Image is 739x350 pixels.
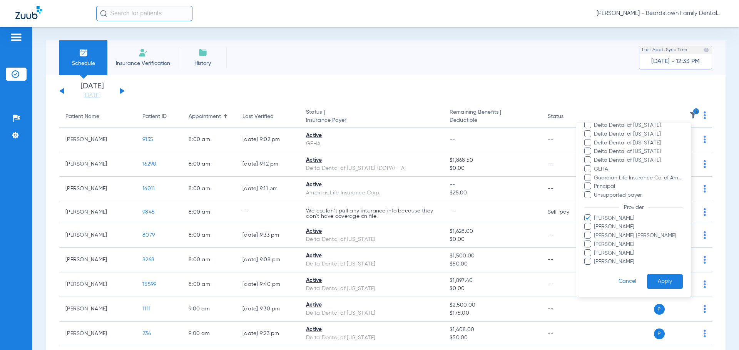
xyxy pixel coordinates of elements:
span: [PERSON_NAME] [594,223,683,231]
span: [PERSON_NAME] [594,241,683,249]
span: [PERSON_NAME] [594,249,683,257]
span: [PERSON_NAME] [PERSON_NAME] [594,232,683,240]
span: Delta Dental of [US_STATE] [594,148,683,156]
span: Delta Dental of [US_STATE] [594,156,683,164]
span: [PERSON_NAME] [594,258,683,266]
span: Principal [594,182,683,191]
span: Delta Dental of [US_STATE] [594,139,683,147]
span: [PERSON_NAME] [594,214,683,222]
span: Delta Dental of [US_STATE] [594,121,683,129]
span: Delta Dental of [US_STATE] [594,130,683,138]
span: GEHA [594,165,683,173]
button: Cancel [608,274,647,289]
span: Provider [619,205,648,210]
button: Apply [647,274,683,289]
span: Guardian Life Insurance Co. of America [594,174,683,182]
span: Unsupported payer [594,191,683,199]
